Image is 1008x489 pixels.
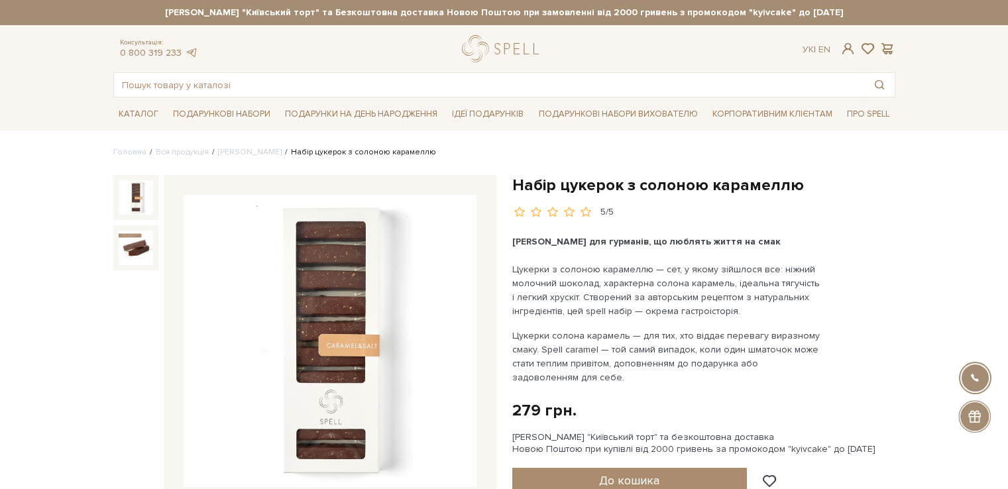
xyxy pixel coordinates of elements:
a: 0 800 319 233 [120,47,182,58]
button: Пошук товару у каталозі [864,73,895,97]
img: Набір цукерок з солоною карамеллю [119,180,153,215]
span: [PERSON_NAME] для гурманів, що люблять життя на смак [512,236,781,247]
div: 5/5 [600,206,614,219]
li: Набір цукерок з солоною карамеллю [282,146,436,158]
a: [PERSON_NAME] [218,147,282,157]
a: En [818,44,830,55]
span: Цукерки з солоною карамеллю — сет, у якому зійшлося все: ніжний молочний шоколад, характерна соло... [512,264,822,317]
img: Набір цукерок з солоною карамеллю [119,231,153,265]
h1: Набір цукерок з солоною карамеллю [512,175,895,195]
span: До кошика [599,473,659,488]
a: Про Spell [842,104,895,125]
input: Пошук товару у каталозі [114,73,864,97]
a: Подарунки на День народження [280,104,443,125]
img: Набір цукерок з солоною карамеллю [184,195,476,488]
span: Цукерки солона карамель — для тих, хто віддає перевагу виразному смаку. Spell caramel — той самий... [512,330,822,383]
a: logo [462,35,545,62]
div: [PERSON_NAME] "Київський торт" та безкоштовна доставка Новою Поштою при купівлі від 2000 гривень ... [512,431,895,455]
a: Подарункові набори [168,104,276,125]
a: Вся продукція [156,147,209,157]
strong: [PERSON_NAME] "Київський торт" та Безкоштовна доставка Новою Поштою при замовленні від 2000 гриве... [113,7,895,19]
a: Каталог [113,104,164,125]
span: | [814,44,816,55]
div: Ук [803,44,830,56]
a: telegram [185,47,198,58]
a: Корпоративним клієнтам [707,103,838,125]
div: 279 грн. [512,400,577,421]
a: Головна [113,147,146,157]
a: Ідеї подарунків [447,104,529,125]
a: Подарункові набори вихователю [533,103,703,125]
span: Консультація: [120,38,198,47]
